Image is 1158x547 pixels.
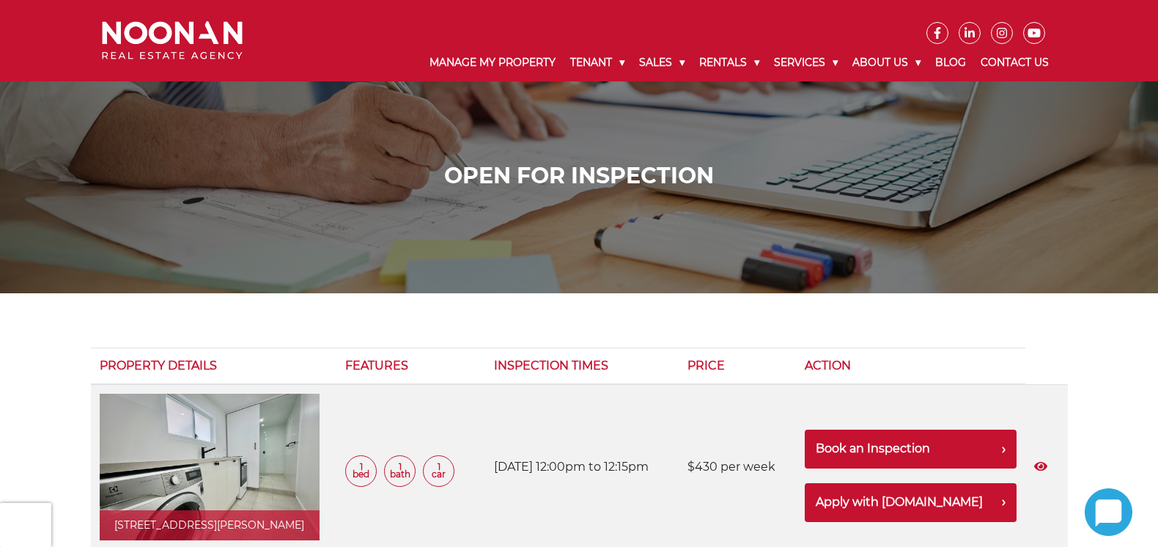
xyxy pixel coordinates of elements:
th: Action [796,348,1025,385]
p: [DATE] 12:00pm to 12:15pm [494,456,670,478]
svg: View More [1034,460,1047,472]
a: Blog [928,44,973,81]
th: Property Details [91,348,337,385]
img: Noonan Real Estate Agency [102,21,243,60]
a: About Us [845,44,928,81]
a: Contact Us [973,44,1056,81]
a: Tenant [563,44,632,81]
a: View More [1034,460,1047,474]
span: 1 Bed [345,455,377,487]
span: 1 Car [423,455,454,487]
th: Features [336,348,485,385]
th: Price [679,348,797,385]
button: Book an Inspection [805,430,1016,469]
h1: Open for Inspection [106,163,1053,189]
a: Rentals [692,44,767,81]
a: Manage My Property [422,44,563,81]
th: Inspection Times [485,348,679,385]
a: Sales [632,44,692,81]
button: Apply with [DOMAIN_NAME] [805,483,1016,522]
a: Services [767,44,845,81]
span: 1 Bath [384,455,416,487]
